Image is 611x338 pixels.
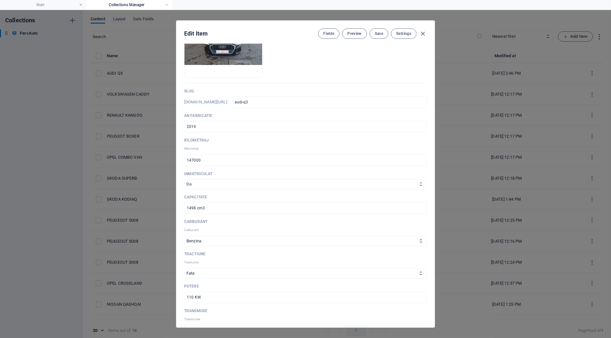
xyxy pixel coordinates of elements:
h2: Edit Item [184,30,208,37]
h6: Slug is the URL under which this item can be found, so it must be unique. [184,98,228,106]
p: Kilometraj [184,138,427,143]
p: An fabricatie [184,113,427,118]
button: Settings [391,28,417,39]
p: Transmisie [184,308,427,313]
p: Kilometraj [184,145,427,152]
h4: Collections Manager [86,1,172,8]
p: Transmisie [184,316,427,322]
p: Tractiunie [184,259,427,266]
p: PUTERE [184,284,427,289]
button: Save [370,28,388,39]
p: Inmatriculat [184,171,427,176]
span: Settings [396,31,411,36]
p: Carburant [184,227,427,233]
span: Preview [347,31,361,36]
button: Fields [318,28,339,39]
span: Save [375,31,383,36]
span: Fields [323,31,334,36]
p: Capacitate [184,195,427,200]
p: Slug [184,89,427,94]
p: Tractiune [184,251,427,257]
button: Preview [342,28,367,39]
p: Carburant [184,219,427,224]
